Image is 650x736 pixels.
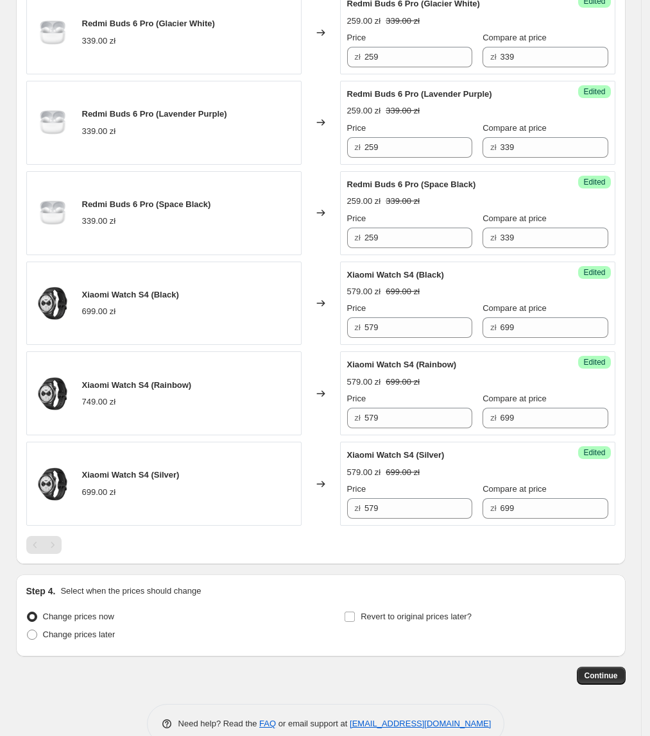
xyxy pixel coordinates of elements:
[355,233,361,242] span: zł
[178,719,260,728] span: Need help? Read the
[583,177,605,187] span: Edited
[347,303,366,313] span: Price
[82,486,116,499] div: 699.00 zł
[347,270,444,280] span: Xiaomi Watch S4 (Black)
[82,215,116,228] div: 339.00 zł
[583,357,605,367] span: Edited
[483,303,547,313] span: Compare at price
[82,35,116,47] div: 339.00 zł
[386,466,420,479] strike: 699.00 zł
[33,374,72,413] img: 19920_O62-Black-Left45_80x.png
[490,413,496,422] span: zł
[361,612,472,621] span: Revert to original prices later?
[82,396,116,408] div: 749.00 zł
[82,199,211,209] span: Redmi Buds 6 Pro (Space Black)
[276,719,350,728] span: or email support at
[490,142,496,152] span: zł
[33,465,72,503] img: 19920_O62-Black-Left45_80x.png
[82,305,116,318] div: 699.00 zł
[355,52,361,62] span: zł
[82,470,180,480] span: Xiaomi Watch S4 (Silver)
[386,15,420,28] strike: 339.00 zł
[43,612,114,621] span: Change prices now
[347,105,381,117] div: 259.00 zł
[43,630,115,639] span: Change prices later
[347,360,457,369] span: Xiaomi Watch S4 (Rainbow)
[33,284,72,322] img: 19920_O62-Black-Left45_80x.png
[490,52,496,62] span: zł
[347,180,476,189] span: Redmi Buds 6 Pro (Space Black)
[583,87,605,97] span: Edited
[355,142,361,152] span: zł
[577,667,626,685] button: Continue
[483,123,547,133] span: Compare at price
[483,484,547,494] span: Compare at price
[355,503,361,513] span: zł
[33,13,72,52] img: 19248_Redmi-Buds-6-Pro-Case_White_Front02_80x.png
[583,267,605,278] span: Edited
[347,123,366,133] span: Price
[355,322,361,332] span: zł
[82,19,215,28] span: Redmi Buds 6 Pro (Glacier White)
[347,450,445,460] span: Xiaomi Watch S4 (Silver)
[347,195,381,208] div: 259.00 zł
[347,15,381,28] div: 259.00 zł
[490,322,496,332] span: zł
[355,413,361,422] span: zł
[259,719,276,728] a: FAQ
[82,109,227,119] span: Redmi Buds 6 Pro (Lavender Purple)
[26,536,62,554] nav: Pagination
[347,285,381,298] div: 579.00 zł
[350,719,491,728] a: [EMAIL_ADDRESS][DOMAIN_NAME]
[33,194,72,232] img: 19248_Redmi-Buds-6-Pro-Case_White_Front02_80x.png
[386,105,420,117] strike: 339.00 zł
[347,394,366,403] span: Price
[490,233,496,242] span: zł
[82,125,116,138] div: 339.00 zł
[82,290,179,299] span: Xiaomi Watch S4 (Black)
[585,671,618,681] span: Continue
[347,33,366,42] span: Price
[82,380,192,390] span: Xiaomi Watch S4 (Rainbow)
[60,585,201,598] p: Select when the prices should change
[347,484,366,494] span: Price
[583,447,605,458] span: Edited
[347,376,381,389] div: 579.00 zł
[483,213,547,223] span: Compare at price
[347,89,492,99] span: Redmi Buds 6 Pro (Lavender Purple)
[347,213,366,223] span: Price
[33,103,72,142] img: 19248_Redmi-Buds-6-Pro-Case_White_Front02_80x.png
[347,466,381,479] div: 579.00 zł
[386,195,420,208] strike: 339.00 zł
[386,285,420,298] strike: 699.00 zł
[386,376,420,389] strike: 699.00 zł
[483,394,547,403] span: Compare at price
[26,585,56,598] h2: Step 4.
[483,33,547,42] span: Compare at price
[490,503,496,513] span: zł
